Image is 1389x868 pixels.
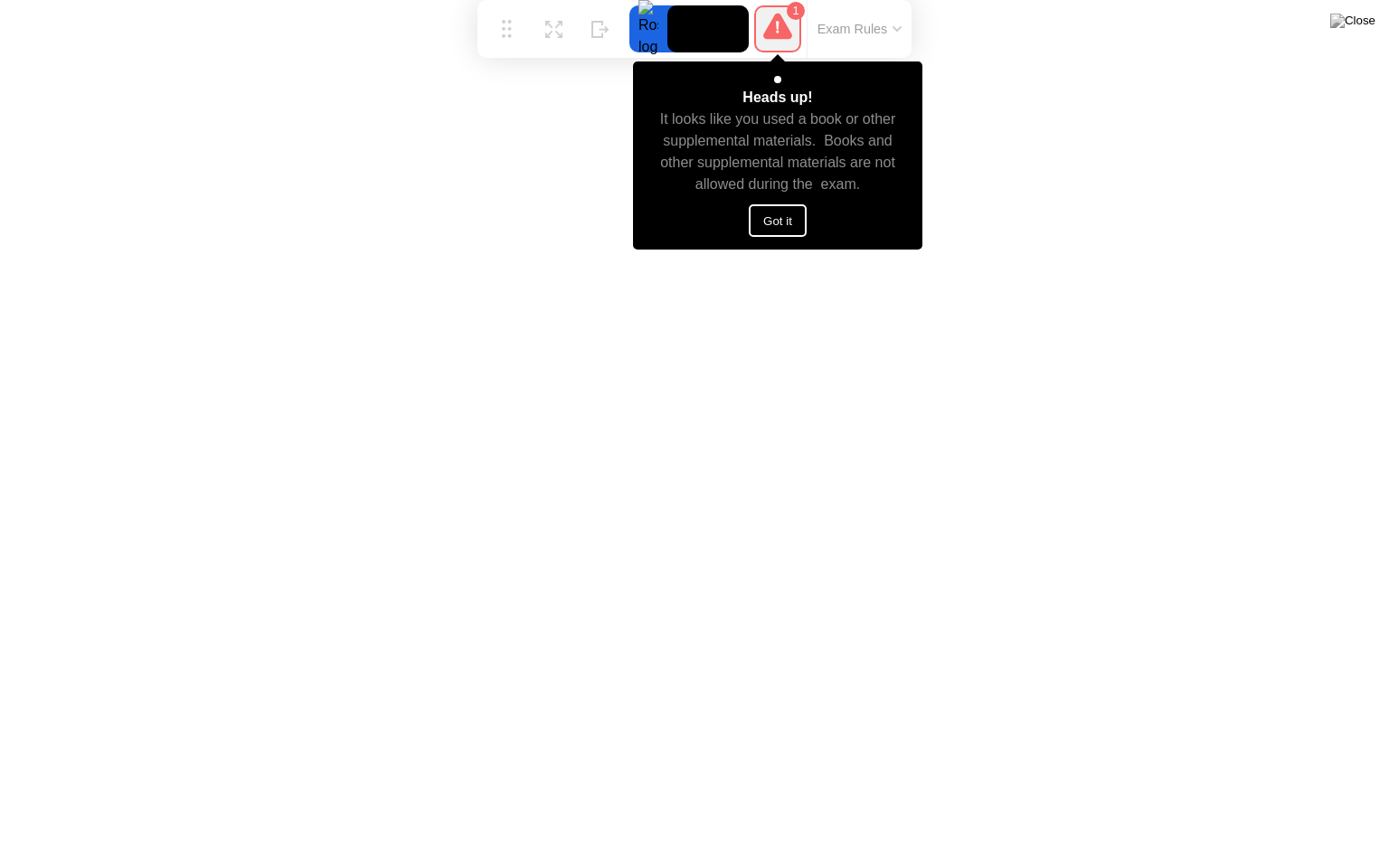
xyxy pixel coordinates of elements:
[649,108,907,195] div: It looks like you used a book or other supplemental materials. Books and other supplemental mater...
[787,2,805,20] div: 1
[742,87,812,108] div: Heads up!
[812,21,908,37] button: Exam Rules
[749,204,807,237] button: Got it
[1330,14,1375,28] img: Close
